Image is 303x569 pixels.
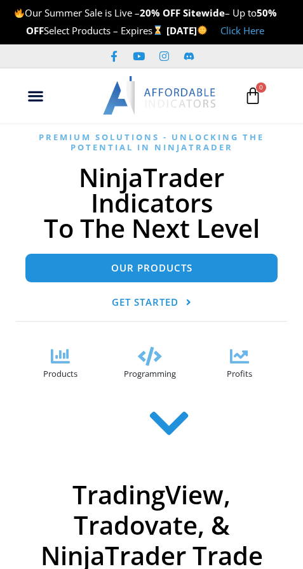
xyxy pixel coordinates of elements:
[198,25,207,35] img: 🌞
[16,165,287,241] h1: NinjaTrader Indicators To The Next Level
[183,6,225,19] strong: Sitewide
[13,6,276,37] span: Our Summer Sale is Live – – Up to Select Products – Expires
[103,76,217,115] img: LogoAI | Affordable Indicators – NinjaTrader
[25,254,278,282] a: Our Products
[220,24,264,37] a: Click Here
[43,368,77,379] span: Products
[111,263,192,273] span: Our Products
[112,298,178,307] span: Get Started
[153,25,163,35] img: ⌛
[140,6,180,19] strong: 20% OFF
[166,24,208,37] strong: [DATE]
[225,77,281,114] a: 0
[112,289,192,317] a: Get Started
[26,6,276,37] strong: 50% OFF
[22,83,50,108] div: Menu Toggle
[227,368,252,379] span: Profits
[256,82,266,93] span: 0
[124,368,176,379] span: Programming
[15,8,24,18] img: 🔥
[16,132,287,153] h6: Premium Solutions - Unlocking the Potential in NinjaTrader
